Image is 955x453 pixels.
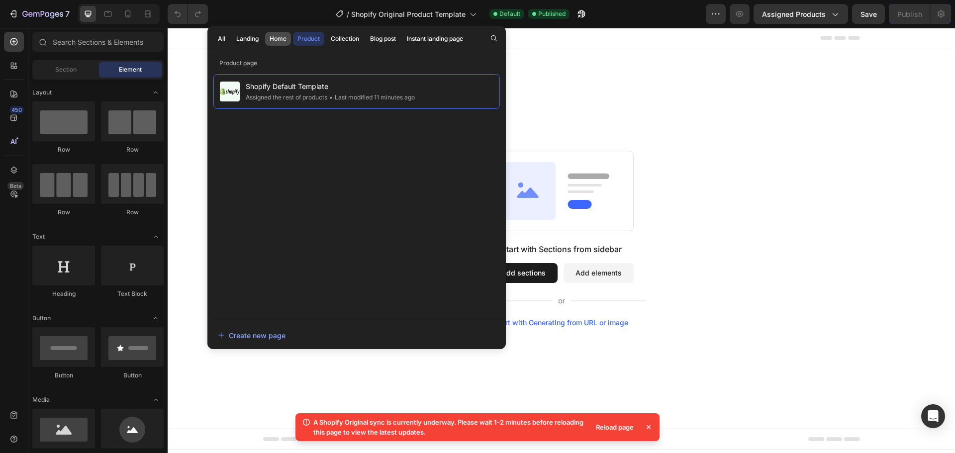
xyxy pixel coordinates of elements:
[4,4,74,24] button: 7
[370,34,396,43] div: Blog post
[322,235,390,255] button: Add sections
[148,229,164,245] span: Toggle open
[351,9,466,19] span: Shopify Original Product Template
[32,289,95,298] div: Heading
[32,145,95,154] div: Row
[213,32,230,46] button: All
[236,34,259,43] div: Landing
[32,32,164,52] input: Search Sections & Elements
[101,289,164,298] div: Text Block
[331,34,359,43] div: Collection
[168,28,955,453] iframe: Design area
[32,208,95,217] div: Row
[148,392,164,408] span: Toggle open
[232,32,263,46] button: Landing
[32,88,52,97] span: Layout
[119,65,142,74] span: Element
[347,9,349,19] span: /
[590,420,640,434] div: Reload page
[327,291,461,299] div: Start with Generating from URL or image
[860,10,877,18] span: Save
[218,330,286,341] div: Create new page
[762,9,826,19] span: Assigned Products
[407,34,463,43] div: Instant landing page
[265,32,291,46] button: Home
[326,32,364,46] button: Collection
[148,310,164,326] span: Toggle open
[327,92,415,102] div: Last modified 11 minutes ago
[270,34,286,43] div: Home
[889,4,931,24] button: Publish
[217,325,496,345] button: Create new page
[32,232,45,241] span: Text
[754,4,848,24] button: Assigned Products
[7,182,24,190] div: Beta
[334,215,454,227] div: Start with Sections from sidebar
[9,106,24,114] div: 450
[313,417,586,437] p: A Shopify Original sync is currently underway. Please wait 1-2 minutes before reloading this page...
[218,34,225,43] div: All
[32,395,50,404] span: Media
[293,32,324,46] button: Product
[101,371,164,380] div: Button
[32,314,51,323] span: Button
[329,93,333,101] span: •
[101,208,164,217] div: Row
[101,145,164,154] div: Row
[65,8,70,20] p: 7
[897,9,922,19] div: Publish
[366,32,400,46] button: Blog post
[246,81,415,92] span: Shopify Default Template
[297,34,320,43] div: Product
[396,235,466,255] button: Add elements
[207,58,506,68] p: Product page
[921,404,945,428] div: Open Intercom Messenger
[246,92,327,102] div: Assigned the rest of products
[402,32,468,46] button: Instant landing page
[168,4,208,24] div: Undo/Redo
[499,9,520,18] span: Default
[148,85,164,100] span: Toggle open
[32,371,95,380] div: Button
[852,4,885,24] button: Save
[55,65,77,74] span: Section
[538,9,566,18] span: Published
